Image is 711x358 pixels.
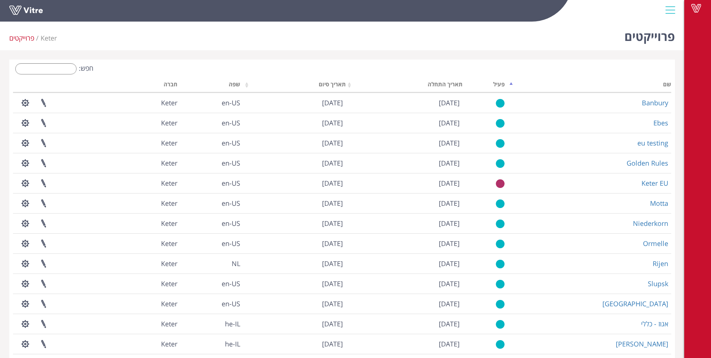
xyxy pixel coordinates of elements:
[653,259,668,268] a: Rijen
[496,199,505,208] img: yes
[180,173,243,193] td: en-US
[346,153,463,173] td: [DATE]
[346,314,463,334] td: [DATE]
[496,159,505,168] img: yes
[496,179,505,188] img: no
[346,79,463,93] th: תאריך התחלה: activate to sort column ascending
[180,294,243,314] td: en-US
[346,193,463,213] td: [DATE]
[161,219,177,228] span: 218
[243,93,346,113] td: [DATE]
[243,253,346,274] td: [DATE]
[180,153,243,173] td: en-US
[346,233,463,253] td: [DATE]
[616,339,668,348] a: [PERSON_NAME]
[161,259,177,268] span: 218
[180,213,243,233] td: en-US
[648,279,668,288] a: Slupsk
[180,233,243,253] td: en-US
[161,239,177,248] span: 218
[643,239,668,248] a: Ormelle
[346,133,463,153] td: [DATE]
[243,193,346,213] td: [DATE]
[496,340,505,349] img: yes
[180,253,243,274] td: NL
[180,113,243,133] td: en-US
[243,133,346,153] td: [DATE]
[642,98,668,107] a: Banbury
[650,199,668,208] a: Motta
[346,334,463,354] td: [DATE]
[641,319,668,328] a: אגוז - כללי
[180,79,243,93] th: שפה
[346,113,463,133] td: [DATE]
[496,119,505,128] img: yes
[161,159,177,167] span: 218
[346,294,463,314] td: [DATE]
[602,299,668,308] a: [GEOGRAPHIC_DATA]
[243,274,346,294] td: [DATE]
[243,79,346,93] th: תאריך סיום: activate to sort column ascending
[627,159,668,167] a: Golden Rules
[243,213,346,233] td: [DATE]
[243,113,346,133] td: [DATE]
[496,279,505,289] img: yes
[633,219,668,228] a: Niederkorn
[346,274,463,294] td: [DATE]
[180,193,243,213] td: en-US
[161,98,177,107] span: 218
[161,179,177,188] span: 218
[180,334,243,354] td: he-IL
[496,320,505,329] img: yes
[161,199,177,208] span: 218
[161,138,177,147] span: 218
[15,63,77,74] input: חפש:
[161,339,177,348] span: 218
[346,253,463,274] td: [DATE]
[161,279,177,288] span: 218
[243,294,346,314] td: [DATE]
[13,63,93,74] label: חפש:
[180,314,243,334] td: he-IL
[463,79,508,93] th: פעיל
[496,99,505,108] img: yes
[641,179,668,188] a: Keter EU
[243,153,346,173] td: [DATE]
[637,138,668,147] a: eu testing
[496,239,505,249] img: yes
[346,173,463,193] td: [DATE]
[161,118,177,127] span: 218
[161,299,177,308] span: 218
[624,19,675,50] h1: פרוייקטים
[9,33,41,43] li: פרוייקטים
[180,274,243,294] td: en-US
[496,139,505,148] img: yes
[496,259,505,269] img: yes
[41,33,57,42] span: 218
[243,173,346,193] td: [DATE]
[243,334,346,354] td: [DATE]
[161,319,177,328] span: 218
[496,300,505,309] img: yes
[243,314,346,334] td: [DATE]
[346,213,463,233] td: [DATE]
[122,79,180,93] th: חברה
[508,79,671,93] th: שם: activate to sort column descending
[653,118,668,127] a: Ebes
[180,93,243,113] td: en-US
[346,93,463,113] td: [DATE]
[180,133,243,153] td: en-US
[496,219,505,228] img: yes
[243,233,346,253] td: [DATE]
